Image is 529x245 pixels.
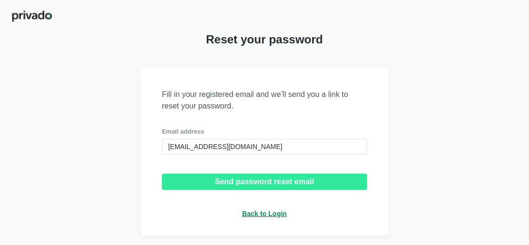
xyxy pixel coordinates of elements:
[162,89,367,112] span: Fill in your registered email and we’ll send you a link to reset your password.
[215,177,314,186] div: Send password reset email
[206,33,323,46] span: Reset your password
[162,174,367,190] button: Send password reset email
[242,209,287,218] a: Back to Login
[162,127,367,136] div: Email address
[12,10,53,23] img: privado-logo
